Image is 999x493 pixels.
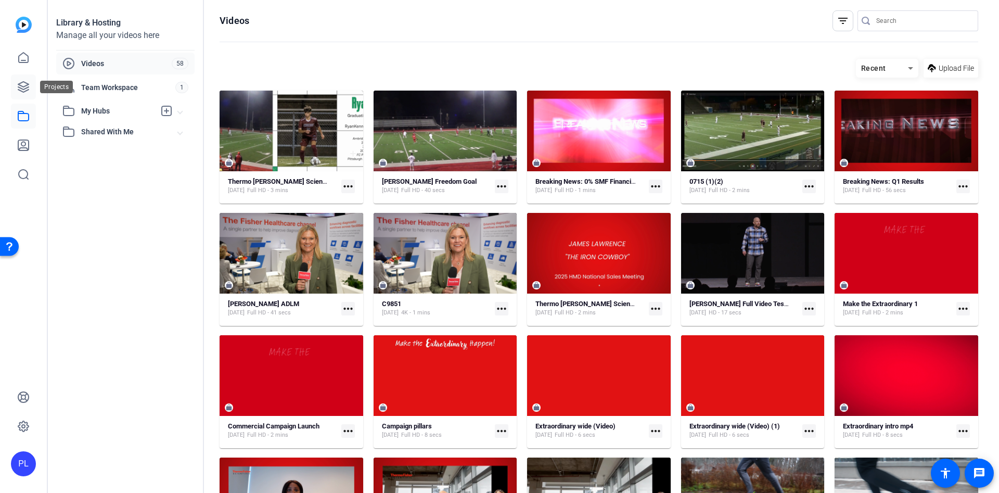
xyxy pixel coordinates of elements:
mat-icon: accessibility [939,467,952,479]
span: Shared With Me [81,127,178,137]
span: 1 [175,82,188,93]
span: Full HD - 40 secs [401,186,445,195]
strong: [PERSON_NAME] Full Video Test Trim [689,300,802,308]
button: Upload File [924,59,978,78]
span: HD - 17 secs [709,309,741,317]
mat-icon: filter_list [837,15,849,27]
input: Search [876,15,970,27]
a: Commercial Campaign Launch[DATE]Full HD - 2 mins [228,422,337,439]
mat-icon: more_horiz [802,424,816,438]
mat-icon: more_horiz [802,180,816,193]
a: Extraordinary wide (Video)[DATE]Full HD - 6 secs [535,422,645,439]
strong: [PERSON_NAME] Freedom Goal [382,178,477,185]
span: Full HD - 3 mins [247,186,288,195]
img: blue-gradient.svg [16,17,32,33]
a: C9851[DATE]4K - 1 mins [382,300,491,317]
a: Thermo [PERSON_NAME] Scientific (2025) Presentation (49244)[DATE]Full HD - 2 mins [535,300,645,317]
a: Extraordinary wide (Video) (1)[DATE]Full HD - 6 secs [689,422,799,439]
a: Extraordinary intro mp4[DATE]Full HD - 8 secs [843,422,952,439]
strong: 0715 (1)(2) [689,178,723,185]
span: [DATE] [843,186,860,195]
mat-icon: more_horiz [649,180,662,193]
a: [PERSON_NAME] Freedom Goal[DATE]Full HD - 40 secs [382,178,491,195]
span: [DATE] [535,431,552,439]
div: Projects [40,81,73,93]
a: Breaking News: Q1 Results[DATE]Full HD - 56 secs [843,178,952,195]
span: Full HD - 6 secs [555,431,595,439]
mat-icon: more_horiz [649,424,662,438]
span: [DATE] [843,309,860,317]
span: Full HD - 2 mins [555,309,596,317]
span: My Hubs [81,106,155,117]
span: [DATE] [382,309,399,317]
strong: Thermo [PERSON_NAME] Scientific (2025) Simple (50446) [228,178,402,185]
div: Manage all your videos here [56,29,195,42]
span: Full HD - 56 secs [862,186,906,195]
a: Breaking News: 0% SMF Financing[DATE]Full HD - 1 mins [535,178,645,195]
mat-icon: more_horiz [341,180,355,193]
strong: Make the Extraordinary 1 [843,300,918,308]
mat-icon: more_horiz [495,180,508,193]
strong: Breaking News: 0% SMF Financing [535,178,638,185]
mat-icon: more_horiz [495,302,508,315]
mat-icon: message [973,467,985,479]
mat-icon: more_horiz [956,180,970,193]
span: Team Workspace [81,82,175,93]
span: Full HD - 8 secs [862,431,903,439]
div: PL [11,451,36,476]
span: [DATE] [535,186,552,195]
strong: Campaign pillars [382,422,432,430]
span: [DATE] [689,431,706,439]
span: Full HD - 1 mins [555,186,596,195]
mat-icon: more_horiz [956,302,970,315]
span: Full HD - 6 secs [709,431,749,439]
h1: Videos [220,15,249,27]
span: Videos [81,58,172,69]
span: 4K - 1 mins [401,309,430,317]
span: [DATE] [382,186,399,195]
span: Full HD - 41 secs [247,309,291,317]
span: [DATE] [382,431,399,439]
a: 0715 (1)(2)[DATE]Full HD - 2 mins [689,178,799,195]
strong: Extraordinary wide (Video) [535,422,616,430]
mat-icon: more_horiz [649,302,662,315]
mat-icon: more_horiz [341,424,355,438]
span: Recent [861,64,886,72]
span: [DATE] [843,431,860,439]
span: [DATE] [228,431,245,439]
mat-icon: more_horiz [341,302,355,315]
span: 58 [172,58,188,69]
span: Full HD - 2 mins [709,186,750,195]
a: Campaign pillars[DATE]Full HD - 8 secs [382,422,491,439]
strong: Commercial Campaign Launch [228,422,319,430]
mat-expansion-panel-header: Shared With Me [56,121,195,142]
mat-expansion-panel-header: My Hubs [56,100,195,121]
strong: [PERSON_NAME] ADLM [228,300,299,308]
span: Full HD - 2 mins [862,309,903,317]
span: [DATE] [689,186,706,195]
span: [DATE] [689,309,706,317]
mat-icon: more_horiz [956,424,970,438]
strong: Breaking News: Q1 Results [843,178,924,185]
a: [PERSON_NAME] ADLM[DATE]Full HD - 41 secs [228,300,337,317]
strong: Extraordinary wide (Video) (1) [689,422,780,430]
mat-icon: more_horiz [802,302,816,315]
span: Full HD - 2 mins [247,431,288,439]
strong: Thermo [PERSON_NAME] Scientific (2025) Presentation (49244) [535,300,727,308]
span: Upload File [939,63,974,74]
strong: Extraordinary intro mp4 [843,422,913,430]
strong: C9851 [382,300,401,308]
span: [DATE] [228,309,245,317]
mat-icon: more_horiz [495,424,508,438]
div: Library & Hosting [56,17,195,29]
span: [DATE] [228,186,245,195]
span: [DATE] [535,309,552,317]
a: Thermo [PERSON_NAME] Scientific (2025) Simple (50446)[DATE]Full HD - 3 mins [228,178,337,195]
a: Make the Extraordinary 1[DATE]Full HD - 2 mins [843,300,952,317]
a: [PERSON_NAME] Full Video Test Trim[DATE]HD - 17 secs [689,300,799,317]
span: Full HD - 8 secs [401,431,442,439]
